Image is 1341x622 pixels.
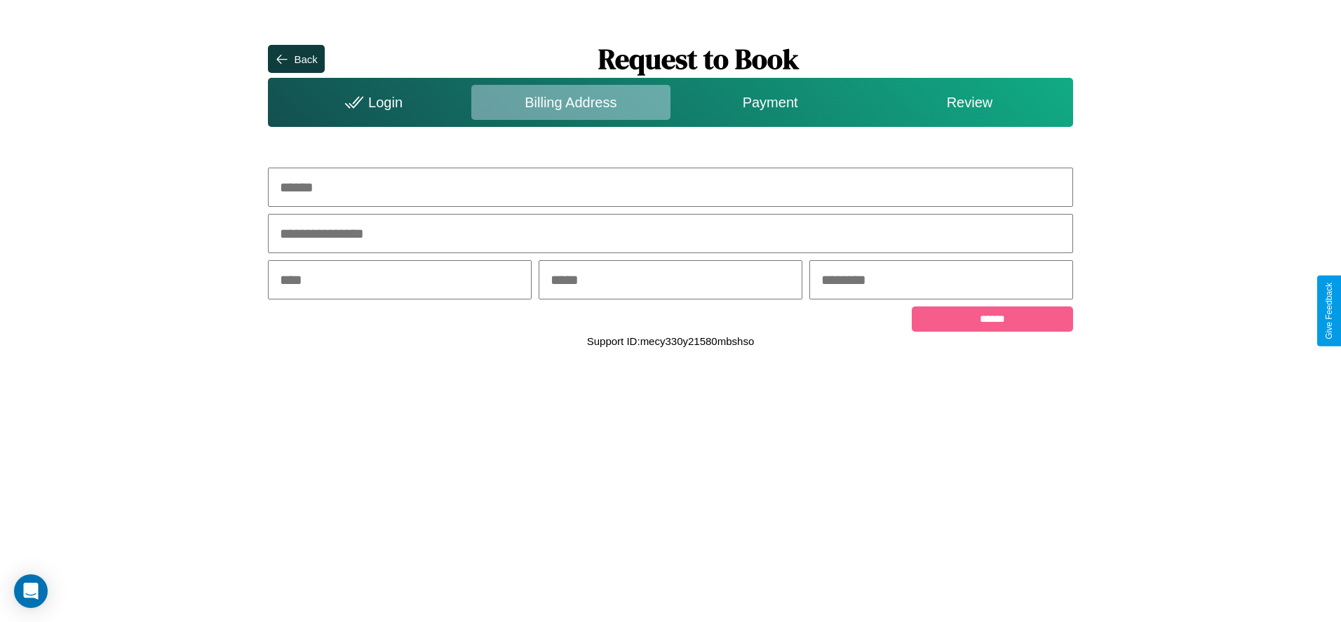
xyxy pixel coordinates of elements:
div: Payment [670,85,870,120]
div: Billing Address [471,85,670,120]
p: Support ID: mecy330y21580mbshso [587,332,754,351]
div: Give Feedback [1324,283,1334,339]
div: Open Intercom Messenger [14,574,48,608]
h1: Request to Book [325,40,1073,78]
div: Login [271,85,471,120]
button: Back [268,45,324,73]
div: Back [294,53,317,65]
div: Review [870,85,1069,120]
